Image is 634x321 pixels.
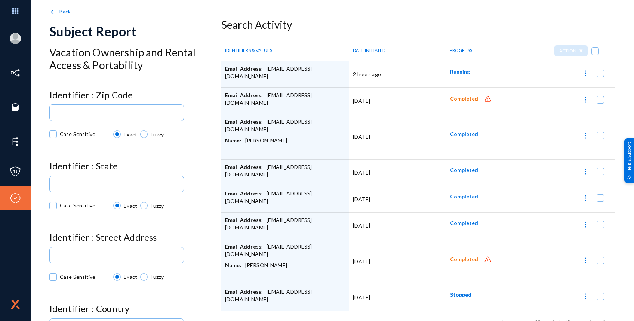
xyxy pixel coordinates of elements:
div: [EMAIL_ADDRESS][DOMAIN_NAME] [225,163,345,182]
span: Email Address: [225,118,263,125]
th: IDENTIFIERS & VALUES [221,40,349,61]
div: [EMAIL_ADDRESS][DOMAIN_NAME] [225,243,345,262]
img: icon-policies.svg [10,166,21,177]
span: Case Sensitive [60,271,95,283]
td: [DATE] [349,284,440,311]
span: Email Address: [225,288,263,295]
img: icon-more.svg [582,293,589,300]
span: Running [450,68,470,75]
div: [EMAIL_ADDRESS][DOMAIN_NAME] [225,92,345,110]
span: Back [59,8,71,15]
img: icon-more.svg [582,96,589,104]
img: icon-more.svg [582,221,589,228]
button: Completed [444,92,484,105]
span: Completed [450,256,478,263]
img: icon-inventory.svg [10,67,21,78]
span: Name: [225,137,241,143]
th: DATE INITIATED [349,40,440,61]
span: Exact [121,130,137,138]
div: [EMAIL_ADDRESS][DOMAIN_NAME] [225,190,345,209]
th: PROGRESS [440,40,517,61]
img: icon-alert.svg [484,256,492,263]
div: Help & Support [624,138,634,183]
td: [DATE] [349,239,440,284]
span: Completed [450,220,478,226]
img: icon-elements.svg [10,136,21,147]
a: Back [49,8,73,15]
td: [DATE] [349,160,440,186]
div: [EMAIL_ADDRESS][DOMAIN_NAME] [225,216,345,235]
button: Stopped [444,288,477,302]
h4: Identifier : Zip Code [49,90,206,101]
button: Completed [444,216,484,230]
img: icon-alert.svg [484,95,492,103]
img: blank-profile-picture.png [10,33,21,44]
img: icon-more.svg [582,194,589,202]
span: Stopped [450,291,471,298]
img: help_support.svg [627,175,632,179]
img: icon-compliance.svg [10,192,21,204]
button: Completed [444,163,484,177]
td: [DATE] [349,186,440,213]
span: Email Address: [225,190,263,197]
img: icon-more.svg [582,168,589,175]
div: [PERSON_NAME] [225,137,345,155]
div: [EMAIL_ADDRESS][DOMAIN_NAME] [225,65,345,84]
td: [DATE] [349,88,440,114]
span: Name: [225,262,241,268]
span: Email Address: [225,164,263,170]
td: 2 hours ago [349,61,440,88]
div: [EMAIL_ADDRESS][DOMAIN_NAME] [225,288,345,307]
div: [EMAIL_ADDRESS][DOMAIN_NAME] [225,118,345,137]
div: Subject Report [49,24,206,39]
button: Completed [444,252,484,266]
span: Email Address: [225,217,263,223]
td: [DATE] [349,114,440,160]
button: Running [444,65,476,78]
button: Completed [444,127,484,141]
img: icon-more.svg [582,257,589,264]
h4: Identifier : Street Address [49,232,206,243]
h4: Identifier : State [49,161,206,172]
span: Email Address: [225,243,263,250]
td: [DATE] [349,213,440,239]
span: Case Sensitive [60,200,95,211]
button: Completed [444,190,484,203]
span: Fuzzy [148,202,164,210]
span: Email Address: [225,65,263,72]
h3: Search Activity [221,19,615,31]
img: app launcher [4,3,27,19]
span: Exact [121,273,137,281]
div: [PERSON_NAME] [225,262,345,280]
h4: Identifier : Country [49,303,206,314]
h3: Vacation Ownership and Rental Access & Portability [49,46,206,71]
span: Completed [450,131,478,137]
span: Completed [450,167,478,173]
img: back-arrow.svg [49,8,58,16]
img: icon-more.svg [582,132,589,139]
span: Fuzzy [148,130,164,138]
img: icon-more.svg [582,70,589,77]
span: Completed [450,96,478,102]
span: Exact [121,202,137,210]
span: Email Address: [225,92,263,98]
img: icon-sources.svg [10,102,21,113]
span: Case Sensitive [60,129,95,140]
span: Fuzzy [148,273,164,281]
span: Completed [450,193,478,200]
